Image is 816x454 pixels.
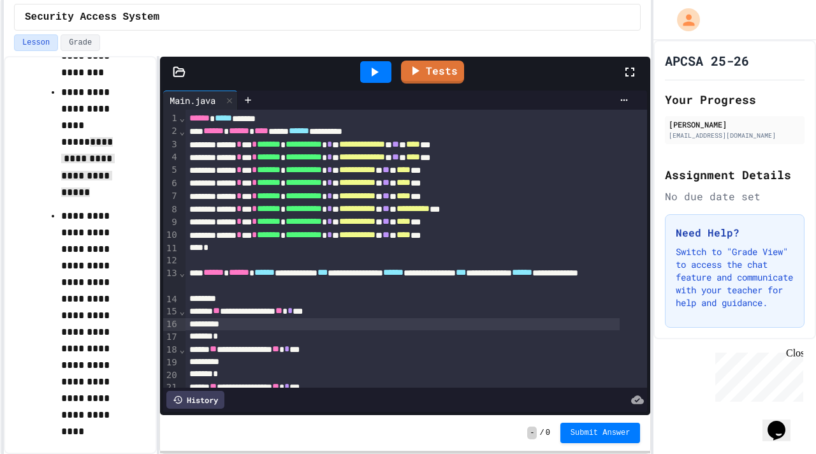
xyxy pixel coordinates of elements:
p: Switch to "Grade View" to access the chat feature and communicate with your teacher for help and ... [676,245,794,309]
div: 13 [163,267,179,293]
span: Fold line [179,344,186,355]
div: [EMAIL_ADDRESS][DOMAIN_NAME] [669,131,801,140]
div: History [166,391,224,409]
div: 11 [163,242,179,255]
div: Chat with us now!Close [5,5,88,81]
div: 17 [163,331,179,344]
span: Fold line [179,382,186,392]
div: 12 [163,254,179,267]
h2: Assignment Details [665,166,805,184]
div: 1 [163,112,179,125]
span: Submit Answer [571,428,630,438]
div: 16 [163,318,179,331]
div: Main.java [163,94,222,107]
div: Main.java [163,91,238,110]
div: 3 [163,138,179,151]
button: Grade [61,34,100,51]
div: 8 [163,203,179,216]
button: Lesson [14,34,58,51]
div: 9 [163,216,179,229]
h3: Need Help? [676,225,794,240]
div: My Account [664,5,703,34]
h2: Your Progress [665,91,805,108]
div: 4 [163,151,179,164]
div: No due date set [665,189,805,204]
div: 10 [163,229,179,242]
div: 19 [163,356,179,369]
span: - [527,427,537,439]
div: 15 [163,305,179,318]
h1: APCSA 25-26 [665,52,749,70]
div: 5 [163,164,179,177]
span: Fold line [179,268,186,278]
div: 18 [163,344,179,356]
span: Fold line [179,126,186,136]
button: Submit Answer [560,423,641,443]
span: 0 [546,428,550,438]
div: 6 [163,177,179,190]
div: 14 [163,293,179,306]
div: 21 [163,381,179,394]
div: 2 [163,125,179,138]
iframe: chat widget [762,403,803,441]
span: Fold line [179,113,186,123]
span: / [539,428,544,438]
iframe: chat widget [710,348,803,402]
div: [PERSON_NAME] [669,119,801,130]
a: Tests [401,61,464,84]
span: Fold line [179,306,186,316]
div: 7 [163,190,179,203]
span: Security Access System [25,10,159,25]
div: 20 [163,369,179,382]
